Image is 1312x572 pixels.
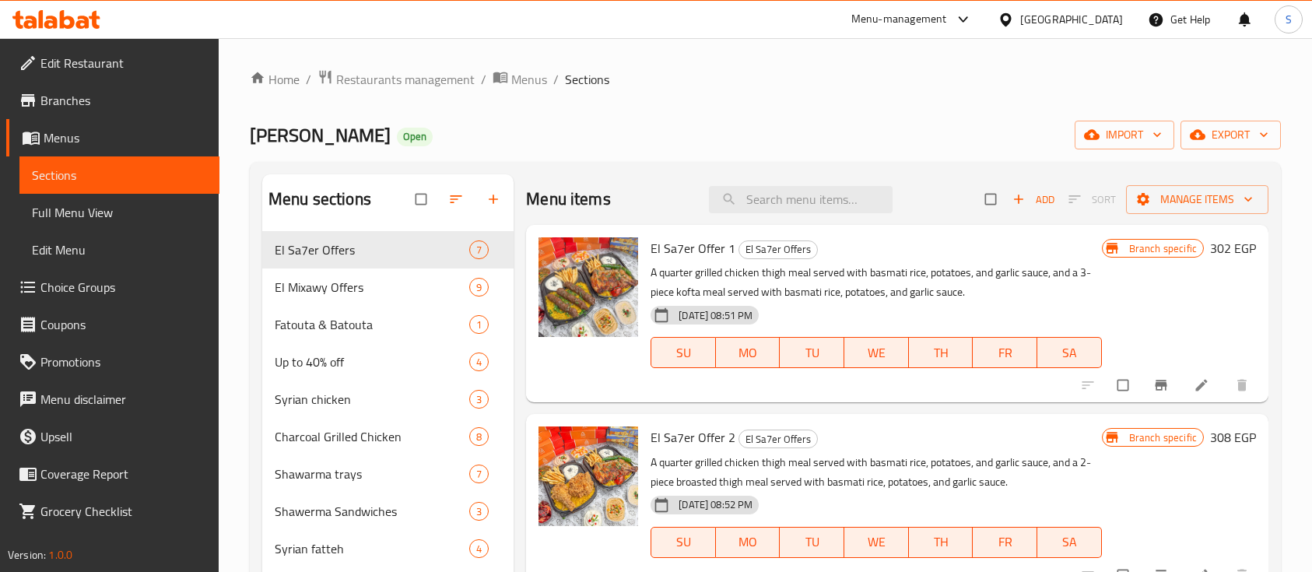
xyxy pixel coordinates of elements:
span: Grocery Checklist [40,502,207,521]
span: 1 [470,318,488,332]
nav: breadcrumb [250,69,1281,89]
span: Syrian fatteh [275,539,469,558]
span: Edit Restaurant [40,54,207,72]
span: Add [1012,191,1054,209]
div: items [469,465,489,483]
div: Open [397,128,433,146]
a: Coverage Report [6,455,219,493]
a: Edit menu item [1194,377,1212,393]
span: 8 [470,430,488,444]
span: S [1286,11,1292,28]
span: Select all sections [406,184,439,214]
button: MO [716,527,781,558]
span: [DATE] 08:52 PM [672,497,759,512]
div: El Sa7er Offers [738,430,818,448]
button: WE [844,337,909,368]
span: Shawarma trays [275,465,469,483]
button: TH [909,337,973,368]
span: El Sa7er Offer 1 [651,237,735,260]
span: SU [658,342,710,364]
h2: Menu sections [268,188,371,211]
button: export [1180,121,1281,149]
a: Menus [6,119,219,156]
div: items [469,539,489,558]
div: [GEOGRAPHIC_DATA] [1020,11,1123,28]
span: Full Menu View [32,203,207,222]
span: Promotions [40,353,207,371]
button: FR [973,337,1037,368]
span: 4 [470,355,488,370]
p: A quarter grilled chicken thigh meal served with basmati rice, potatoes, and garlic sauce, and a ... [651,453,1101,492]
div: items [469,502,489,521]
button: SA [1037,527,1102,558]
button: TU [780,337,844,368]
div: El Mixawy Offers9 [262,268,514,306]
span: FR [979,342,1031,364]
span: Up to 40% off [275,353,469,371]
img: El Sa7er Offer 2 [538,426,638,526]
span: 7 [470,243,488,258]
span: Sections [565,70,609,89]
li: / [306,70,311,89]
button: import [1075,121,1174,149]
span: Branch specific [1123,241,1203,256]
a: Edit Restaurant [6,44,219,82]
span: Select section [976,184,1009,214]
li: / [553,70,559,89]
span: Menu disclaimer [40,390,207,409]
div: items [469,390,489,409]
div: Syrian fatteh4 [262,530,514,567]
span: 7 [470,467,488,482]
span: Charcoal Grilled Chicken [275,427,469,446]
a: Upsell [6,418,219,455]
a: Menus [493,69,547,89]
button: TH [909,527,973,558]
div: Syrian chicken3 [262,381,514,418]
div: Shawarma trays7 [262,455,514,493]
span: FR [979,531,1031,553]
span: Shawerma Sandwiches [275,502,469,521]
span: SA [1044,531,1096,553]
span: Edit Menu [32,240,207,259]
button: TU [780,527,844,558]
span: Branch specific [1123,430,1203,445]
span: MO [722,342,774,364]
p: A quarter grilled chicken thigh meal served with basmati rice, potatoes, and garlic sauce, and a ... [651,263,1101,302]
div: Fatouta & Batouta1 [262,306,514,343]
h2: Menu items [526,188,611,211]
span: Select section first [1058,188,1126,212]
a: Sections [19,156,219,194]
button: SA [1037,337,1102,368]
button: Manage items [1126,185,1268,214]
span: 4 [470,542,488,556]
span: El Sa7er Offers [739,430,817,448]
span: Syrian chicken [275,390,469,409]
span: Sections [32,166,207,184]
img: El Sa7er Offer 1 [538,237,638,337]
div: Fatouta & Batouta [275,315,469,334]
span: TH [915,531,967,553]
span: Sort sections [439,182,476,216]
span: El Sa7er Offers [739,240,817,258]
span: Restaurants management [336,70,475,89]
span: Coverage Report [40,465,207,483]
a: Home [250,70,300,89]
span: MO [722,531,774,553]
div: El Sa7er Offers [275,240,469,259]
button: WE [844,527,909,558]
button: SU [651,337,716,368]
span: Manage items [1138,190,1256,209]
button: FR [973,527,1037,558]
a: Grocery Checklist [6,493,219,530]
div: Shawerma Sandwiches3 [262,493,514,530]
a: Choice Groups [6,268,219,306]
button: Add section [476,182,514,216]
span: TU [786,342,838,364]
span: Open [397,130,433,143]
span: 3 [470,392,488,407]
button: Branch-specific-item [1144,368,1181,402]
div: Charcoal Grilled Chicken8 [262,418,514,455]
